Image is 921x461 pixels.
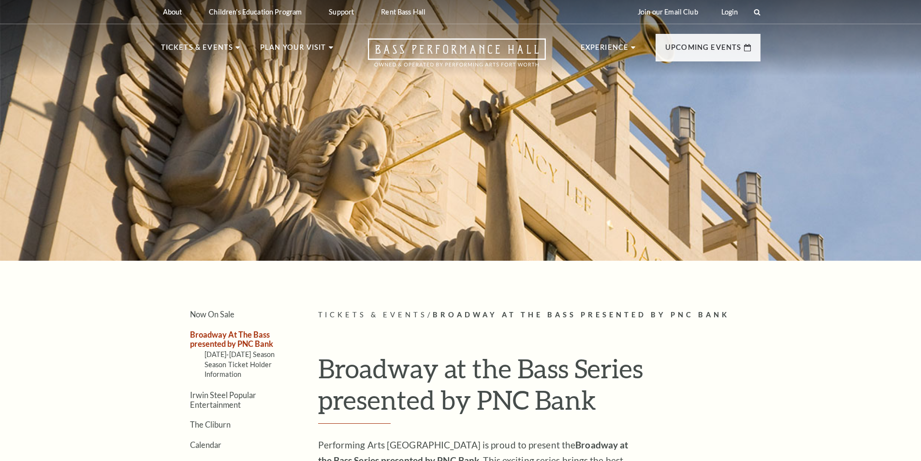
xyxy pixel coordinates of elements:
[190,440,221,449] a: Calendar
[665,42,742,59] p: Upcoming Events
[190,330,273,348] a: Broadway At The Bass presented by PNC Bank
[260,42,326,59] p: Plan Your Visit
[381,8,425,16] p: Rent Bass Hall
[190,310,234,319] a: Now On Sale
[209,8,302,16] p: Children's Education Program
[161,42,234,59] p: Tickets & Events
[433,311,730,319] span: Broadway At The Bass presented by PNC Bank
[190,390,256,409] a: Irwin Steel Popular Entertainment
[318,309,760,321] p: /
[318,353,760,424] h1: Broadway at the Bass Series presented by PNC Bank
[205,360,272,378] a: Season Ticket Holder Information
[163,8,182,16] p: About
[318,311,428,319] span: Tickets & Events
[329,8,354,16] p: Support
[190,420,231,429] a: The Cliburn
[581,42,629,59] p: Experience
[205,350,275,358] a: [DATE]-[DATE] Season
